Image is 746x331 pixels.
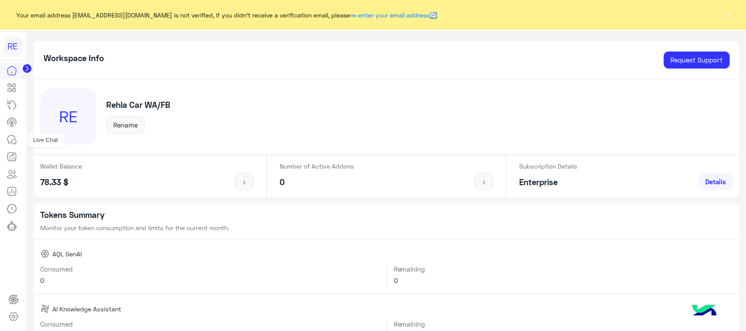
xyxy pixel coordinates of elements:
[41,89,97,145] div: RE
[41,320,380,328] h6: Consumed
[41,223,733,232] p: Monitor your token consumption and limits for the current month.
[106,116,145,134] button: Rename
[394,320,733,328] h6: Remaining
[41,177,83,187] h5: 78.33 $
[41,276,380,284] h6: 0
[44,53,104,63] h5: Workspace Info
[52,249,82,259] span: AQL GenAI
[17,10,437,20] span: Your email address [EMAIL_ADDRESS][DOMAIN_NAME] is not verified, if you didn't receive a verifica...
[106,100,170,110] h5: Rehla Car WA/FB
[27,133,65,147] div: Live Chat
[239,179,250,186] img: icon
[520,162,578,171] p: Subscription Details
[41,249,49,258] img: AQL GenAI
[280,162,354,171] p: Number of Active Addons
[479,179,489,186] img: icon
[41,210,733,220] h5: Tokens Summary
[41,304,49,313] img: AI Knowledge Assistant
[52,304,121,314] span: AI Knowledge Assistant
[664,52,730,69] a: Request Support
[698,173,733,190] a: Details
[724,10,733,19] button: ×
[394,265,733,273] h6: Remaining
[689,296,720,327] img: hulul-logo.png
[41,162,83,171] p: Wallet Balance
[280,177,354,187] h5: 0
[394,276,733,284] h6: 0
[3,37,22,55] div: RE
[520,177,578,187] h5: Enterprise
[350,11,430,19] a: re-enter your email address
[41,265,380,273] h6: Consumed
[705,178,726,186] span: Details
